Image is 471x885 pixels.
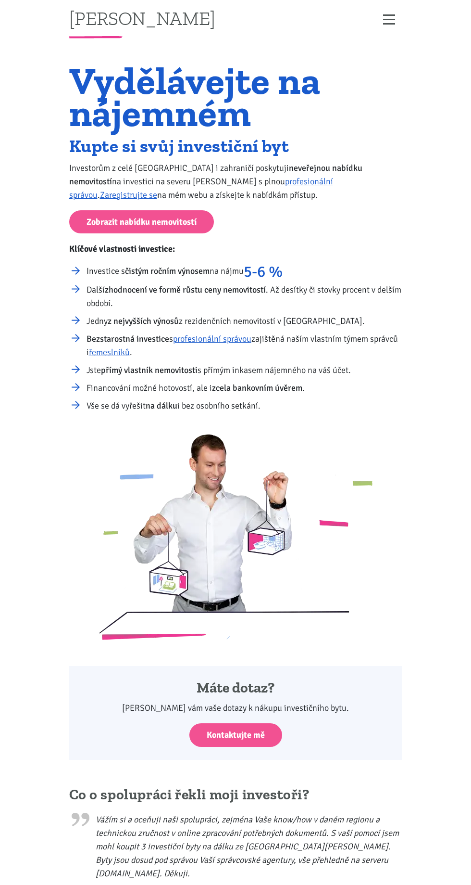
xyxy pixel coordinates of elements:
[69,138,402,154] h2: Kupte si svůj investiční byt
[69,176,333,200] a: profesionální správou
[87,314,402,328] li: Jedny z rezidenčních nemovitostí v [GEOGRAPHIC_DATA].
[69,163,362,187] strong: neveřejnou nabídku nemovitostí
[82,701,389,715] p: [PERSON_NAME] vám vaše dotazy k nákupu investičního bytu.
[69,210,214,234] a: Zobrazit nabídku nemovitostí
[87,283,402,310] li: Další . Až desítky či stovky procent v delším období.
[376,11,402,28] button: Zobrazit menu
[87,264,402,279] li: Investice s na nájmu
[101,365,198,375] strong: přímý vlastník nemovitosti
[244,262,283,281] strong: 5-6 %
[87,381,402,395] li: Financování možné hotovostí, ale i .
[146,400,177,411] strong: na dálku
[69,242,402,256] p: Klíčové vlastnosti investice:
[105,284,266,295] strong: zhodnocení ve formě růstu ceny nemovitostí
[125,266,210,276] strong: čistým ročním výnosem
[87,399,402,412] li: Vše se dá vyřešit i bez osobního setkání.
[89,347,130,358] a: řemeslníků
[69,9,215,27] a: [PERSON_NAME]
[87,332,402,359] li: s zajištěná naším vlastním týmem správců i .
[82,679,389,697] h4: Máte dotaz?
[173,333,251,344] a: profesionální správou
[87,333,169,344] strong: Bezstarostná investice
[108,316,179,326] strong: z nejvyšších výnosů
[212,383,302,393] strong: zcela bankovním úvěrem
[189,723,282,747] a: Kontaktujte mě
[100,190,157,200] a: Zaregistrujte se
[69,64,402,129] h1: Vydělávejte na nájemném
[87,363,402,377] li: Jste s přímým inkasem nájemného na váš účet.
[69,786,402,804] h2: Co o spolupráci řekli moji investoři?
[69,161,402,202] p: Investorům z celé [GEOGRAPHIC_DATA] i zahraničí poskytuji na investici na severu [PERSON_NAME] s ...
